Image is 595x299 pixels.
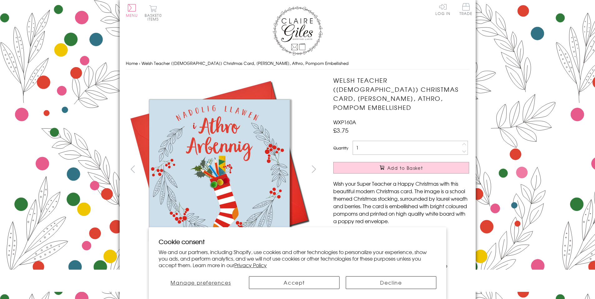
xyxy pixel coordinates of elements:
[171,279,231,286] span: Manage preferences
[333,76,469,112] h1: Welsh Teacher ([DEMOGRAPHIC_DATA]) Christmas Card, [PERSON_NAME], Athro, Pompom Embellished
[333,162,469,174] button: Add to Basket
[159,237,436,246] h2: Cookie consent
[159,249,436,268] p: We and our partners, including Shopify, use cookies and other technologies to personalize your ex...
[126,162,140,176] button: prev
[387,165,423,171] span: Add to Basket
[273,6,323,56] img: Claire Giles Greetings Cards
[459,3,473,15] span: Trade
[147,12,162,22] span: 0 items
[435,3,450,15] a: Log In
[126,76,313,263] img: Welsh Teacher (Male) Christmas Card, Nadolig Llawen, Athro, Pompom Embellished
[145,5,162,21] button: Basket0 items
[307,162,321,176] button: next
[321,76,508,226] img: Welsh Teacher (Male) Christmas Card, Nadolig Llawen, Athro, Pompom Embellished
[126,57,469,70] nav: breadcrumbs
[159,276,243,289] button: Manage preferences
[126,60,138,66] a: Home
[333,118,356,126] span: WXP160A
[234,261,267,269] a: Privacy Policy
[333,126,349,135] span: £3.75
[346,276,436,289] button: Decline
[141,60,349,66] span: Welsh Teacher ([DEMOGRAPHIC_DATA]) Christmas Card, [PERSON_NAME], Athro, Pompom Embellished
[249,276,340,289] button: Accept
[459,3,473,17] a: Trade
[333,180,469,225] p: Wish your Super Teacher a Happy Christmas with this beautiful modern Christmas card. The image is...
[126,12,138,18] span: Menu
[126,4,138,17] button: Menu
[139,60,140,66] span: ›
[333,145,348,151] label: Quantity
